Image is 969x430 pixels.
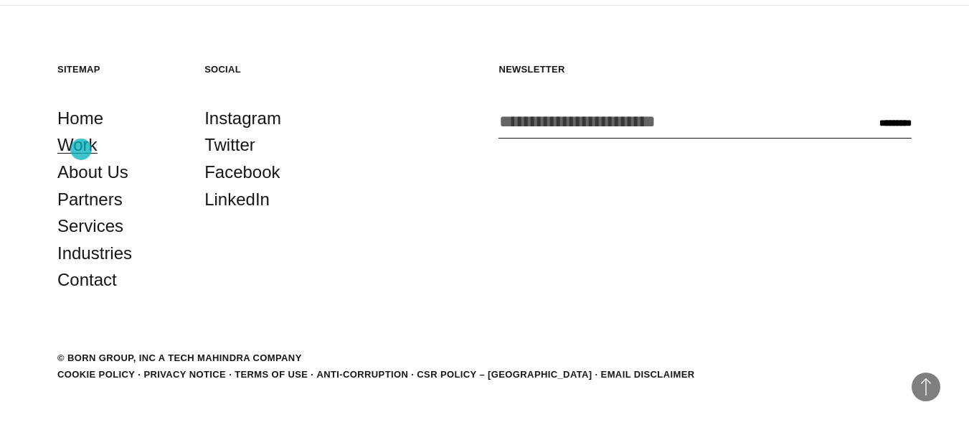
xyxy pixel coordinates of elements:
[204,186,270,213] a: LinkedIn
[57,105,103,132] a: Home
[235,369,308,380] a: Terms of Use
[143,369,226,380] a: Privacy Notice
[601,369,695,380] a: Email Disclaimer
[57,266,117,294] a: Contact
[316,369,408,380] a: Anti-Corruption
[204,63,323,75] h5: Social
[57,131,98,159] a: Work
[57,63,176,75] h5: Sitemap
[912,373,940,401] button: Back to Top
[57,186,123,213] a: Partners
[57,240,132,267] a: Industries
[204,131,255,159] a: Twitter
[204,159,280,186] a: Facebook
[57,159,128,186] a: About Us
[57,212,123,240] a: Services
[417,369,592,380] a: CSR POLICY – [GEOGRAPHIC_DATA]
[498,63,912,75] h5: Newsletter
[57,369,135,380] a: Cookie Policy
[204,105,281,132] a: Instagram
[57,351,302,365] div: © BORN GROUP, INC A Tech Mahindra Company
